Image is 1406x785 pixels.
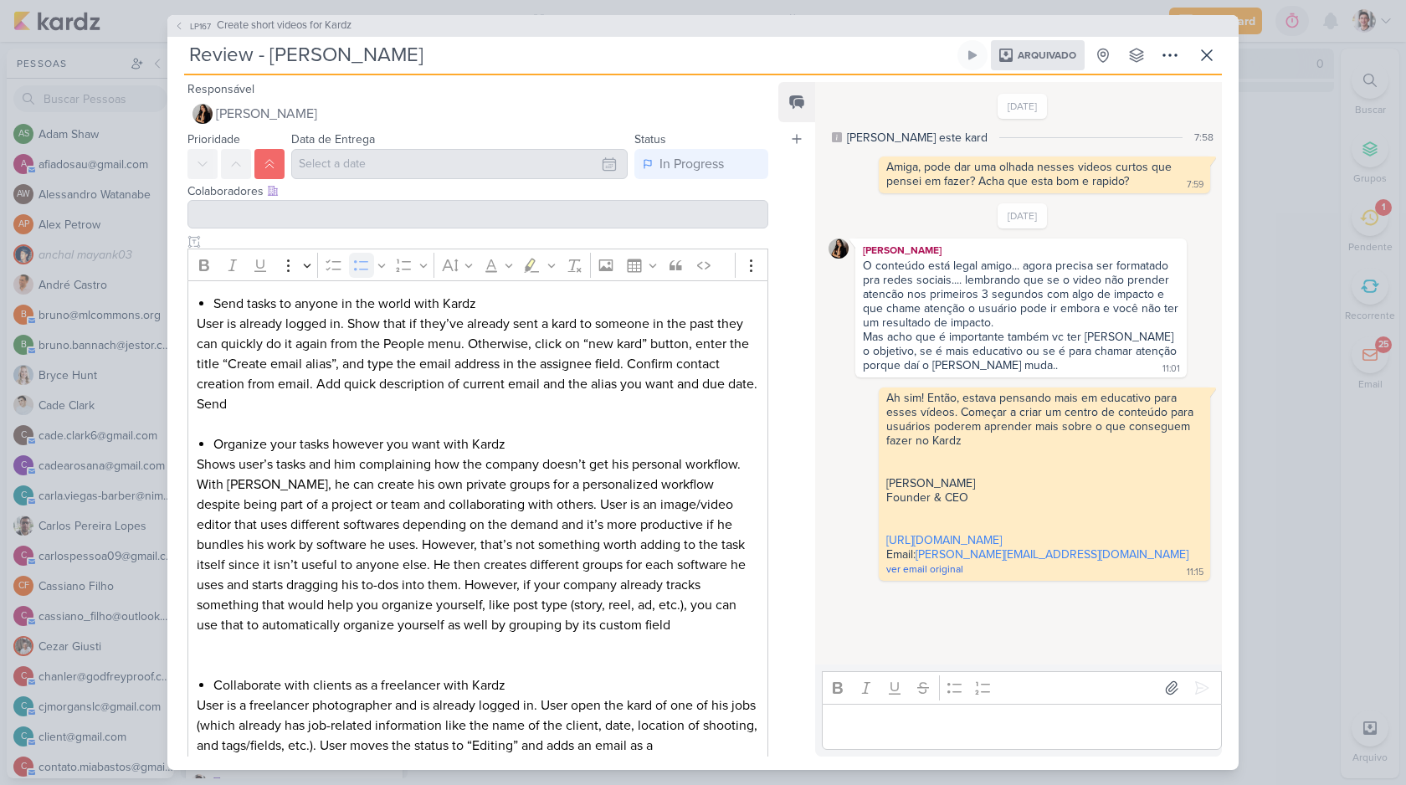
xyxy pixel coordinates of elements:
[863,330,1180,372] div: Mas acho que é importante também vc ter [PERSON_NAME] o objetivo, se é mais educativo ou se é par...
[187,82,254,96] label: Responsável
[187,99,768,129] button: [PERSON_NAME]
[659,154,724,174] div: In Progress
[291,149,628,179] input: Select a date
[192,104,213,124] img: Giulia Milori
[291,132,375,146] label: Data de Entrega
[991,40,1085,70] div: Arquivado
[197,314,759,414] p: User is already logged in. Show that if they’ve already sent a kard to someone in the past they c...
[187,182,768,200] div: Colaboradores
[832,132,842,142] div: Este log é visível à todos no kard
[187,249,768,281] div: Editor toolbar
[1187,178,1203,192] div: 7:59
[916,547,1188,562] a: [PERSON_NAME][EMAIL_ADDRESS][DOMAIN_NAME]
[966,49,979,62] div: Ligar relógio
[1162,362,1180,376] div: 11:01
[1187,566,1203,579] div: 11:15
[216,104,317,124] span: [PERSON_NAME]
[1194,130,1214,145] div: 7:58
[1018,50,1076,60] span: Arquivado
[847,129,988,146] div: Lucas criou este kard
[886,160,1175,188] div: Amiga, pode dar uma olhada nesses videos curtos que pensei em fazer? Acha que esta bom e rapido?
[829,239,849,259] img: Giulia Milori
[213,675,759,695] li: Collaborate with clients as a freelancer with Kardz
[863,259,1179,330] div: O conteúdo está legal amigo... agora precisa ser formatado pra redes sociais.... lembrando que se...
[184,40,954,70] input: Kard Sem Título
[213,294,759,314] li: Send tasks to anyone in the world with Kardz
[634,132,666,146] label: Status
[213,434,759,454] li: Organize your tasks however you want with Kardz
[886,391,1197,562] span: Ah sim! Então, estava pensando mais em educativo para esses vídeos. Começar a criar um centro de ...
[634,149,768,179] button: In Progress
[197,454,759,635] p: Shows user’s tasks and him complaining how the company doesn’t get his personal workflow. With [P...
[859,242,1183,259] div: [PERSON_NAME]
[886,533,1002,547] a: [URL][DOMAIN_NAME]
[886,563,963,575] span: ver email original
[822,704,1222,750] div: Editor editing area: main
[187,132,240,146] label: Prioridade
[822,671,1222,704] div: Editor toolbar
